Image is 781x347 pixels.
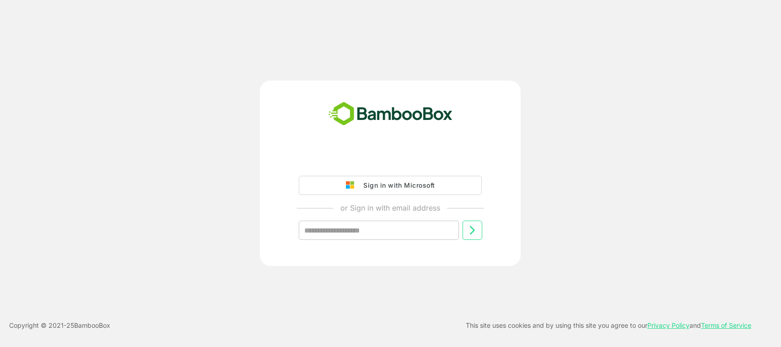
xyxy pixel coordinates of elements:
[647,321,689,329] a: Privacy Policy
[359,179,435,191] div: Sign in with Microsoft
[701,321,751,329] a: Terms of Service
[294,150,486,170] iframe: Sign in with Google Button
[340,202,440,213] p: or Sign in with email address
[346,181,359,190] img: google
[466,320,751,331] p: This site uses cookies and by using this site you agree to our and
[9,320,110,331] p: Copyright © 2021- 25 BambooBox
[323,99,458,129] img: bamboobox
